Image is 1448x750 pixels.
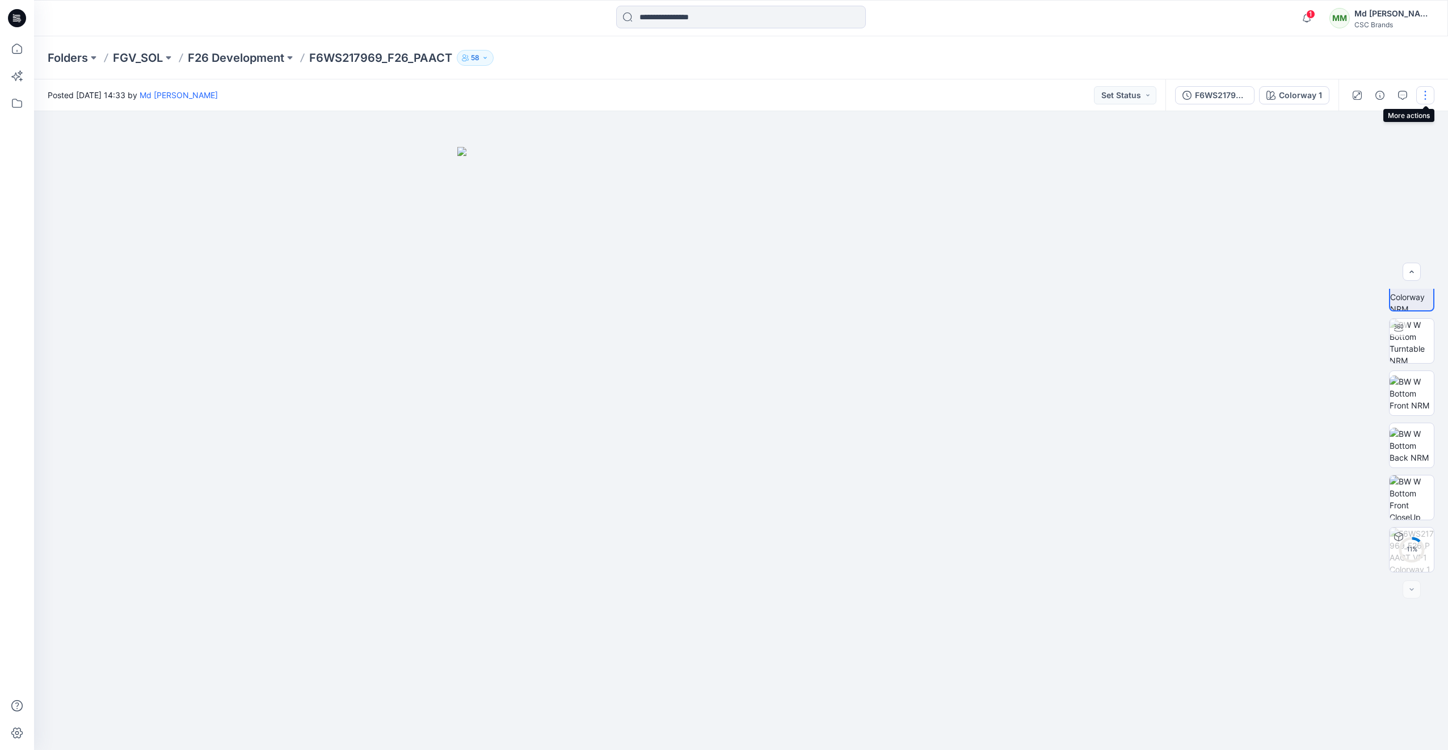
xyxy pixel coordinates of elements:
[1175,86,1255,104] button: F6WS217969_F26_PAACT_VP1
[1279,89,1322,102] div: Colorway 1
[140,90,218,100] a: Md [PERSON_NAME]
[1390,475,1434,520] img: BW W Bottom Front CloseUp NRM
[1390,267,1433,310] img: BW W Bottom Colorway NRM
[457,50,494,66] button: 58
[457,147,1025,750] img: eyJhbGciOiJIUzI1NiIsImtpZCI6IjAiLCJzbHQiOiJzZXMiLCJ0eXAiOiJKV1QifQ.eyJkYXRhIjp7InR5cGUiOiJzdG9yYW...
[1390,528,1434,572] img: F6WS217969_F26_PAACT_VP1 Colorway 1
[48,50,88,66] a: Folders
[1371,86,1389,104] button: Details
[113,50,163,66] a: FGV_SOL
[48,89,218,101] span: Posted [DATE] 14:33 by
[1195,89,1247,102] div: F6WS217969_F26_PAACT_VP1
[1329,8,1350,28] div: MM
[1306,10,1315,19] span: 1
[471,52,479,64] p: 58
[1390,376,1434,411] img: BW W Bottom Front NRM
[1390,319,1434,363] img: BW W Bottom Turntable NRM
[1398,545,1425,554] div: 11 %
[1354,20,1434,29] div: CSC Brands
[1354,7,1434,20] div: Md [PERSON_NAME]
[309,50,452,66] p: F6WS217969_F26_PAACT
[1259,86,1329,104] button: Colorway 1
[188,50,284,66] a: F26 Development
[1390,428,1434,464] img: BW W Bottom Back NRM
